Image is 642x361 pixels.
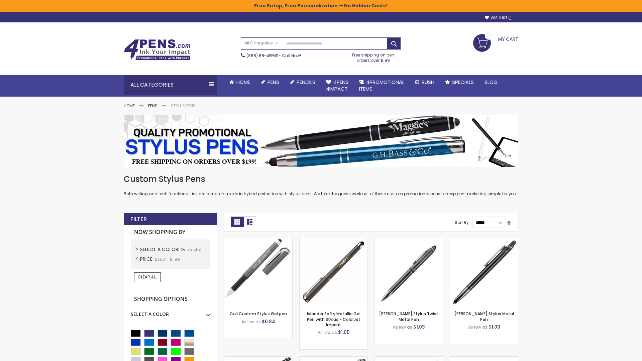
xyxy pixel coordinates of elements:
[321,75,354,97] a: 4Pens4impact
[224,238,292,306] img: Cali Custom Stylus Gel pen-Gunmetal
[454,311,514,322] a: [PERSON_NAME] Stylus Metal Pen
[138,274,157,280] span: Clear All
[241,319,261,325] span: As low as
[318,330,337,335] span: As low as
[231,217,243,227] strong: Grid
[485,79,498,86] span: Blog
[379,311,438,322] a: [PERSON_NAME] Stylus Twist Metal Pen
[450,238,518,244] a: Olson Stylus Metal Pen-Gunmetal
[468,324,488,330] span: As low as
[130,216,147,223] strong: Filter
[255,75,285,90] a: Pens
[224,75,255,90] a: Home
[241,38,281,49] a: All Categories
[375,238,443,244] a: Colter Stylus Twist Metal Pen-Gunmetal
[246,53,279,58] a: (888) 88-4PENS
[124,75,217,95] div: All Categories
[393,324,412,330] span: As low as
[124,115,518,167] img: Stylus Pens
[236,79,250,86] span: Home
[131,225,210,239] strong: Now Shopping by
[124,174,518,197] div: Both writing and tech functionalities are a match made in hybrid perfection with stylus pens. We ...
[375,238,443,306] img: Colter Stylus Twist Metal Pen-Gunmetal
[410,75,440,90] a: Rush
[455,220,469,225] label: Sort By
[148,103,157,109] a: Pens
[124,174,518,185] h1: Custom Stylus Pens
[124,103,135,109] a: Home
[300,238,367,306] img: Islander Softy Metallic Gel Pen with Stylus - ColorJet Imprint-Gunmetal
[479,75,503,90] a: Blog
[359,79,404,92] span: 4PROMOTIONAL ITEMS
[440,75,479,90] a: Specials
[134,272,161,282] a: Clear All
[489,324,500,330] span: $1.03
[300,238,367,244] a: Islander Softy Metallic Gel Pen with Stylus - ColorJet Imprint-Gunmetal
[155,256,180,262] span: $1.00 - $1.99
[140,246,181,253] span: Select A Color
[230,311,287,317] a: Cali Custom Stylus Gel pen
[224,238,292,244] a: Cali Custom Stylus Gel pen-Gunmetal
[285,75,321,90] a: Pencils
[267,79,279,86] span: Pens
[171,103,196,109] strong: Stylus Pens
[124,39,191,61] img: 4Pens Custom Pens and Promotional Products
[338,329,350,336] span: $1.05
[450,238,518,306] img: Olson Stylus Metal Pen-Gunmetal
[345,50,402,63] div: Free shipping on pen orders over $199
[244,40,278,46] span: All Categories
[354,75,410,97] a: 4PROMOTIONALITEMS
[485,15,512,20] a: Wishlist
[297,79,315,86] span: Pencils
[131,292,210,307] strong: Shopping Options
[262,318,275,325] span: $0.84
[452,79,474,86] span: Specials
[326,79,348,92] span: 4Pens 4impact
[422,79,434,86] span: Rush
[246,53,301,58] span: - Call Now!
[131,306,210,318] div: Select A Color
[307,311,360,327] a: Islander Softy Metallic Gel Pen with Stylus - ColorJet Imprint
[181,247,201,252] span: Gunmetal
[140,256,155,262] span: Price
[413,324,425,330] span: $1.03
